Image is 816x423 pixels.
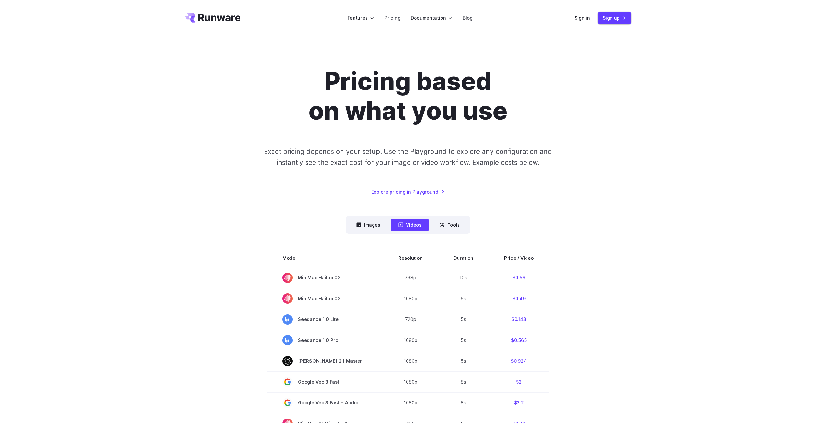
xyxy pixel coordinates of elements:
a: Pricing [384,14,400,21]
td: 1080p [383,392,438,413]
td: 1080p [383,351,438,371]
label: Documentation [411,14,452,21]
td: 5s [438,309,489,330]
th: Model [267,249,383,267]
span: Seedance 1.0 Lite [282,314,367,325]
td: 8s [438,392,489,413]
td: 8s [438,371,489,392]
td: 1080p [383,371,438,392]
label: Features [348,14,374,21]
a: Go to / [185,13,241,23]
td: 5s [438,351,489,371]
span: Seedance 1.0 Pro [282,335,367,345]
button: Images [349,219,388,231]
td: 720p [383,309,438,330]
td: 1080p [383,288,438,309]
td: $0.143 [489,309,549,330]
td: $2 [489,371,549,392]
td: $0.924 [489,351,549,371]
td: $0.565 [489,330,549,351]
td: 10s [438,267,489,288]
td: 1080p [383,330,438,351]
th: Price / Video [489,249,549,267]
td: $0.56 [489,267,549,288]
span: [PERSON_NAME] 2.1 Master [282,356,367,366]
td: 6s [438,288,489,309]
button: Tools [432,219,467,231]
span: MiniMax Hailuo 02 [282,293,367,304]
button: Videos [391,219,429,231]
p: Exact pricing depends on your setup. Use the Playground to explore any configuration and instantl... [252,146,564,168]
span: Google Veo 3 Fast + Audio [282,398,367,408]
a: Explore pricing in Playground [371,188,445,196]
a: Sign up [598,12,631,24]
span: MiniMax Hailuo 02 [282,273,367,283]
td: $0.49 [489,288,549,309]
a: Blog [463,14,473,21]
td: 5s [438,330,489,351]
td: 768p [383,267,438,288]
th: Resolution [383,249,438,267]
span: Google Veo 3 Fast [282,377,367,387]
th: Duration [438,249,489,267]
h1: Pricing based on what you use [230,67,587,126]
td: $3.2 [489,392,549,413]
a: Sign in [575,14,590,21]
